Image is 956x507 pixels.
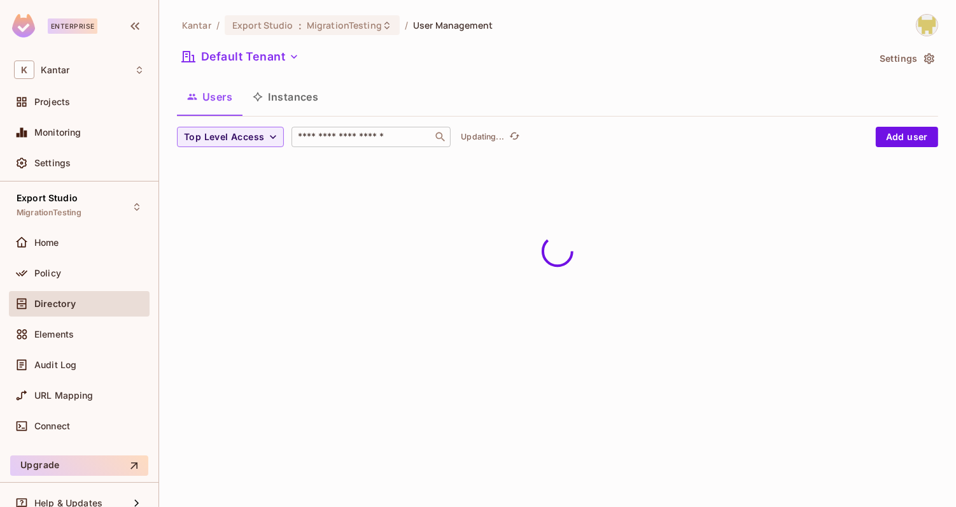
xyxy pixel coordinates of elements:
span: refresh [509,131,520,143]
button: Settings [875,48,938,69]
p: Updating... [461,132,504,142]
button: Instances [243,81,328,113]
button: Add user [876,127,938,147]
span: Click to refresh data [504,129,522,145]
span: Audit Log [34,360,76,370]
span: Top Level Access [184,129,264,145]
button: Upgrade [10,455,148,476]
span: the active workspace [182,19,211,31]
li: / [216,19,220,31]
span: Directory [34,299,76,309]
span: Home [34,238,59,248]
span: MigrationTesting [17,208,81,218]
span: Monitoring [34,127,81,138]
span: : [298,20,302,31]
span: URL Mapping [34,390,94,401]
span: Export Studio [17,193,78,203]
span: Export Studio [232,19,293,31]
button: Top Level Access [177,127,284,147]
button: Default Tenant [177,46,304,67]
span: Elements [34,329,74,339]
span: Policy [34,268,61,278]
span: User Management [413,19,493,31]
li: / [405,19,408,31]
span: K [14,61,34,79]
button: refresh [507,129,522,145]
button: Users [177,81,243,113]
span: Settings [34,158,71,168]
span: Connect [34,421,70,431]
div: Enterprise [48,18,97,34]
img: Girishankar.VP@kantar.com [917,15,938,36]
span: Projects [34,97,70,107]
span: Workspace: Kantar [41,65,69,75]
span: MigrationTesting [307,19,382,31]
img: SReyMgAAAABJRU5ErkJggg== [12,14,35,38]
